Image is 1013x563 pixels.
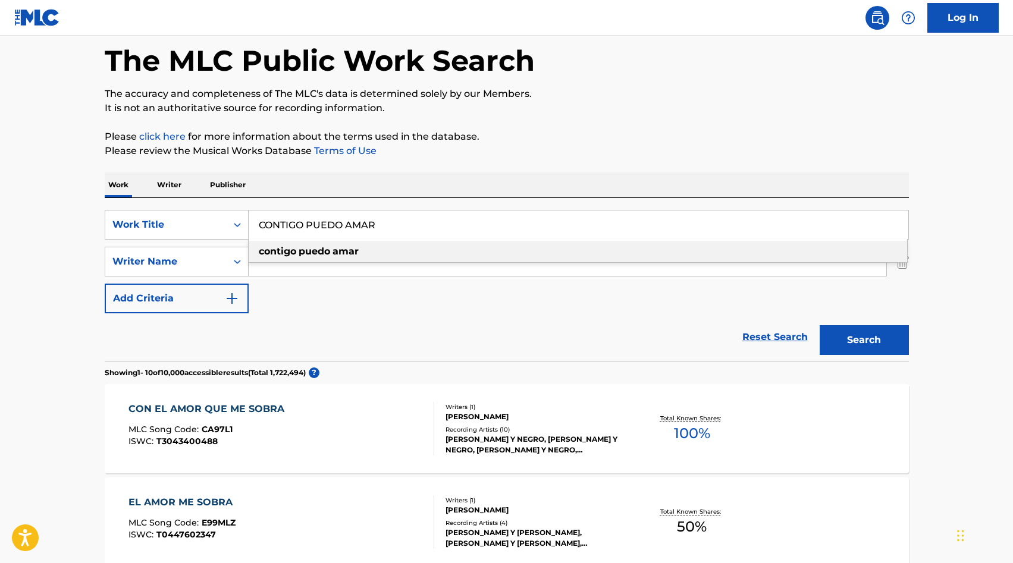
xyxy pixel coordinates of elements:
span: T3043400488 [156,436,218,446]
img: MLC Logo [14,9,60,26]
div: Writer Name [112,254,219,269]
div: Arrastrar [957,518,964,553]
span: ISWC : [128,529,156,540]
div: Help [896,6,920,30]
div: Writers ( 1 ) [446,496,625,505]
a: Public Search [865,6,889,30]
p: Writer [153,172,185,197]
a: CON EL AMOR QUE ME SOBRAMLC Song Code:CA97L1ISWC:T3043400488Writers (1)[PERSON_NAME]Recording Art... [105,384,909,473]
span: 50 % [677,516,707,537]
div: [PERSON_NAME] Y [PERSON_NAME], [PERSON_NAME] Y [PERSON_NAME], [PERSON_NAME] Y [PERSON_NAME], [PER... [446,527,625,549]
span: CA97L1 [202,424,233,435]
span: ISWC : [128,436,156,446]
img: 9d2ae6d4665cec9f34b9.svg [225,291,239,306]
p: Total Known Shares: [660,507,724,516]
span: ? [309,367,319,378]
div: [PERSON_NAME] Y NEGRO, [PERSON_NAME] Y NEGRO, [PERSON_NAME] Y NEGRO, [PERSON_NAME] Y NEGRO, [PERS... [446,434,625,455]
span: MLC Song Code : [128,517,202,528]
p: Total Known Shares: [660,414,724,423]
div: Writers ( 1 ) [446,402,625,411]
div: CON EL AMOR QUE ME SOBRA [128,402,290,416]
img: help [901,11,915,25]
iframe: Chat Widget [954,506,1013,563]
strong: contigo [259,246,296,257]
div: [PERSON_NAME] [446,411,625,422]
strong: puedo [299,246,330,257]
p: Please review the Musical Works Database [105,144,909,158]
p: Work [105,172,132,197]
div: EL AMOR ME SOBRA [128,495,239,509]
span: 100 % [674,423,710,444]
span: T0447602347 [156,529,216,540]
div: Recording Artists ( 10 ) [446,425,625,434]
strong: amar [333,246,359,257]
a: click here [139,131,186,142]
img: search [870,11,885,25]
div: Widget de chat [954,506,1013,563]
button: Search [820,325,909,355]
button: Add Criteria [105,284,249,313]
span: MLC Song Code : [128,424,202,435]
p: Please for more information about the terms used in the database. [105,130,909,144]
a: Terms of Use [312,145,377,156]
p: The accuracy and completeness of The MLC's data is determined solely by our Members. [105,87,909,101]
h1: The MLC Public Work Search [105,43,535,78]
span: E99MLZ [202,517,236,528]
div: [PERSON_NAME] [446,505,625,515]
p: Showing 1 - 10 of 10,000 accessible results (Total 1,722,494 ) [105,367,306,378]
div: Work Title [112,218,219,232]
form: Search Form [105,210,909,361]
a: Log In [927,3,999,33]
p: Publisher [206,172,249,197]
a: Reset Search [736,324,814,350]
p: It is not an authoritative source for recording information. [105,101,909,115]
div: Recording Artists ( 4 ) [446,518,625,527]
